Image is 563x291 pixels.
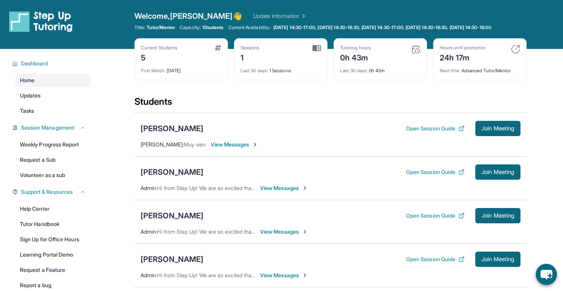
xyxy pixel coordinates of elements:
[475,208,520,223] button: Join Meeting
[18,188,86,196] button: Support & Resources
[481,126,514,131] span: Join Meeting
[134,11,242,21] span: Welcome, [PERSON_NAME] 👋
[440,68,460,73] span: Next title :
[15,263,90,277] a: Request a Feature
[141,68,165,73] span: First Match :
[302,272,308,278] img: Chevron-Right
[214,45,221,51] img: card
[475,121,520,136] button: Join Meeting
[141,141,184,148] span: [PERSON_NAME] :
[20,92,41,99] span: Updates
[302,185,308,191] img: Chevron-Right
[141,254,203,265] div: [PERSON_NAME]
[440,51,486,63] div: 24h 17m
[141,63,221,74] div: [DATE]
[134,96,527,112] div: Students
[340,63,421,74] div: 0h 43m
[202,24,224,31] span: 1 Students
[141,185,157,191] span: Admin :
[272,24,493,31] a: [DATE] 14:30-17:00, [DATE] 14:30-18:30, [DATE] 14:30-17:00, [DATE] 14:30-18:30, [DATE] 14:30-18:00
[252,141,258,148] img: Chevron-Right
[147,24,175,31] span: Tutor/Mentor
[481,170,514,174] span: Join Meeting
[141,210,203,221] div: [PERSON_NAME]
[241,51,260,63] div: 1
[15,248,90,262] a: Learning Portal Demo
[15,89,90,102] a: Updates
[511,45,520,54] img: card
[536,264,557,285] button: chat-button
[20,107,34,115] span: Tasks
[440,63,520,74] div: Advanced Tutor/Mentor
[260,271,308,279] span: View Messages
[184,141,206,148] span: Muy vien
[141,167,203,177] div: [PERSON_NAME]
[211,141,259,148] span: View Messages
[21,60,48,67] span: Dashboard
[15,202,90,216] a: Help Center
[313,45,321,52] img: card
[241,68,268,73] span: Last 30 days :
[406,168,465,176] button: Open Session Guide
[302,229,308,235] img: Chevron-Right
[299,12,307,20] img: Chevron Right
[406,125,465,132] button: Open Session Guide
[180,24,201,31] span: Capacity:
[340,45,371,51] div: Tutoring hours
[406,255,465,263] button: Open Session Guide
[18,124,86,132] button: Session Management
[241,63,321,74] div: 1 Sessions
[15,217,90,231] a: Tutor Handbook
[260,228,308,236] span: View Messages
[475,252,520,267] button: Join Meeting
[340,68,368,73] span: Last 30 days :
[481,213,514,218] span: Join Meeting
[20,76,34,84] span: Home
[411,45,421,54] img: card
[15,232,90,246] a: Sign Up for Office Hours
[273,24,491,31] span: [DATE] 14:30-17:00, [DATE] 14:30-18:30, [DATE] 14:30-17:00, [DATE] 14:30-18:30, [DATE] 14:30-18:00
[21,124,74,132] span: Session Management
[481,257,514,262] span: Join Meeting
[253,12,307,20] a: Update Information
[15,168,90,182] a: Volunteer as a sub
[260,184,308,192] span: View Messages
[406,212,465,219] button: Open Session Guide
[134,24,145,31] span: Title:
[9,11,73,32] img: logo
[440,45,486,51] div: Hours until promotion
[15,138,90,151] a: Weekly Progress Report
[228,24,270,31] span: Current Availability:
[141,123,203,134] div: [PERSON_NAME]
[15,153,90,167] a: Request a Sub
[475,164,520,180] button: Join Meeting
[241,45,260,51] div: Sessions
[141,228,157,235] span: Admin :
[141,272,157,278] span: Admin :
[141,51,177,63] div: 5
[18,60,86,67] button: Dashboard
[15,73,90,87] a: Home
[15,104,90,118] a: Tasks
[340,51,371,63] div: 0h 43m
[141,45,177,51] div: Current Students
[21,188,73,196] span: Support & Resources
